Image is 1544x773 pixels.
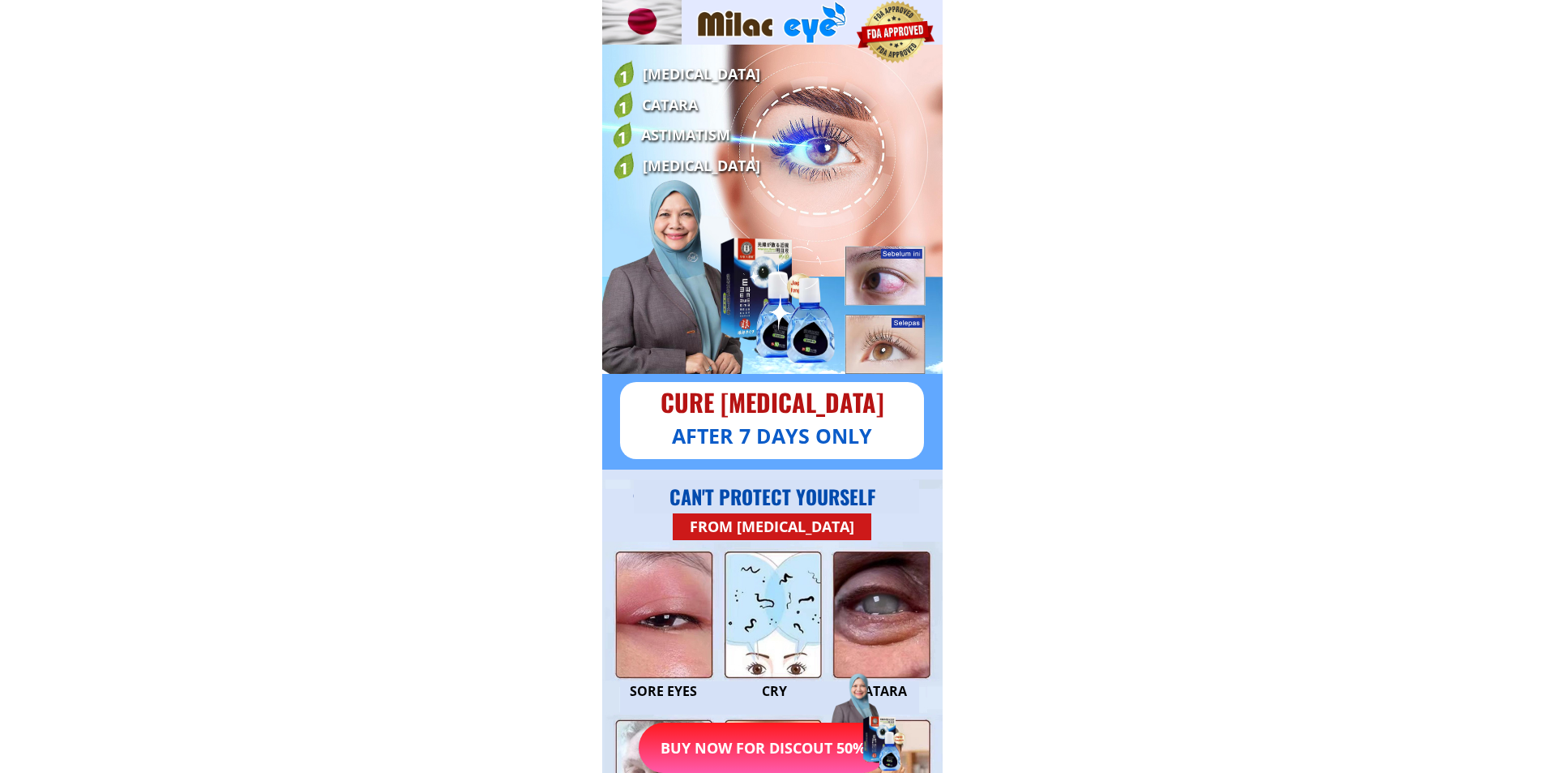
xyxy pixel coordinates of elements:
[619,156,646,182] div: 1
[614,681,714,702] div: SORE EYES
[602,481,943,512] div: CAN'T PROTECT YOURSELF
[618,125,644,151] div: 1
[639,723,887,773] p: BUY NOW FOR DISCOUT 50%
[618,95,645,121] div: 1
[620,383,924,422] div: CURE [MEDICAL_DATA]
[619,64,646,90] div: 1
[643,154,1023,178] div: [MEDICAL_DATA]
[620,419,924,452] div: AFTER 7 DAYS ONLY
[641,123,1021,147] div: ASTIMATISM
[642,93,1022,117] div: CATARA
[673,515,871,539] div: FROM [MEDICAL_DATA]
[643,62,1023,86] div: [MEDICAL_DATA]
